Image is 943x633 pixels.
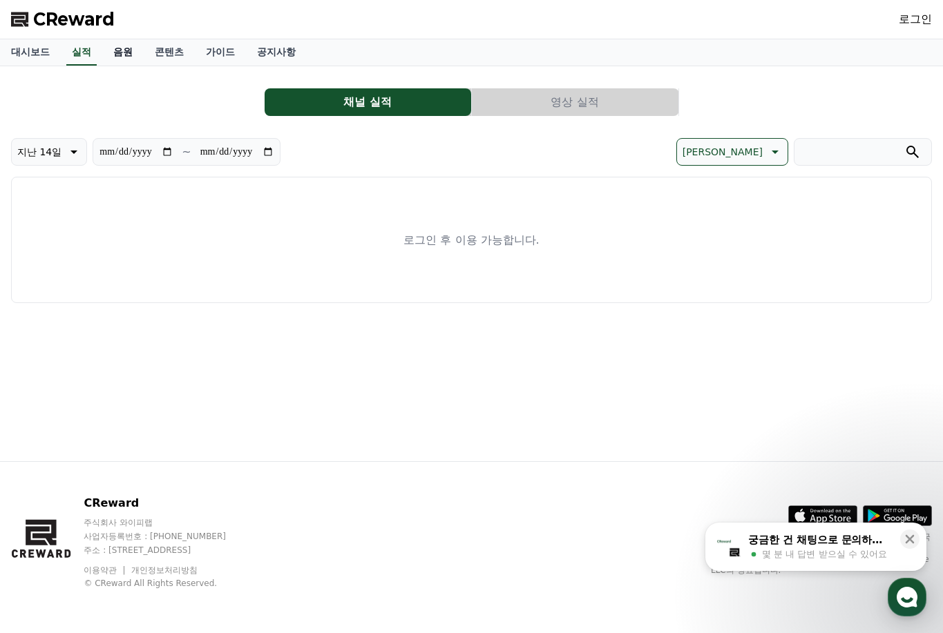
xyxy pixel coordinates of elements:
a: 대화 [91,438,178,472]
p: 로그인 후 이용 가능합니다. [403,232,539,249]
span: CReward [33,8,115,30]
p: CReward [84,495,252,512]
a: 이용약관 [84,565,127,575]
a: 가이드 [195,39,246,66]
a: CReward [11,8,115,30]
p: 지난 14일 [17,142,61,162]
a: 설정 [178,438,265,472]
a: 채널 실적 [265,88,472,116]
a: 실적 [66,39,97,66]
span: 홈 [44,458,52,469]
a: 홈 [4,438,91,472]
button: [PERSON_NAME] [676,138,788,166]
p: 주소 : [STREET_ADDRESS] [84,545,252,556]
a: 영상 실적 [472,88,679,116]
p: [PERSON_NAME] [683,142,763,162]
a: 콘텐츠 [144,39,195,66]
span: 대화 [126,459,143,470]
p: 사업자등록번호 : [PHONE_NUMBER] [84,531,252,542]
button: 영상 실적 [472,88,678,116]
span: 설정 [213,458,230,469]
button: 채널 실적 [265,88,471,116]
button: 지난 14일 [11,138,87,166]
p: © CReward All Rights Reserved. [84,578,252,589]
a: 공지사항 [246,39,307,66]
a: 음원 [102,39,144,66]
a: 개인정보처리방침 [131,565,198,575]
p: ~ [182,144,191,160]
p: 주식회사 와이피랩 [84,517,252,528]
a: 로그인 [899,11,932,28]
